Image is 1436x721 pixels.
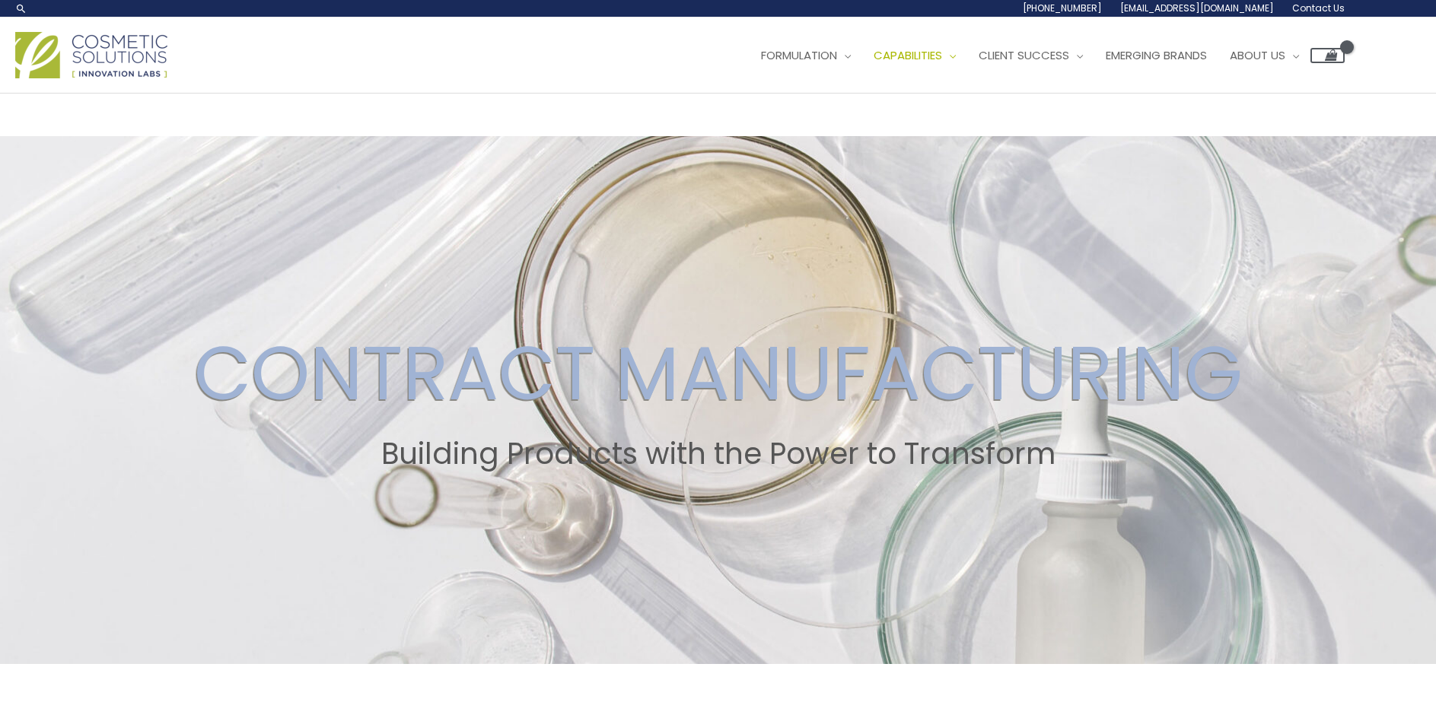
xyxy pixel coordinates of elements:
a: Client Success [967,33,1094,78]
span: Formulation [761,47,837,63]
span: Emerging Brands [1106,47,1207,63]
a: Formulation [750,33,862,78]
img: Cosmetic Solutions Logo [15,32,167,78]
span: [PHONE_NUMBER] [1023,2,1102,14]
span: Capabilities [874,47,942,63]
a: View Shopping Cart, empty [1310,48,1345,63]
a: About Us [1218,33,1310,78]
a: Search icon link [15,2,27,14]
span: Client Success [979,47,1069,63]
span: [EMAIL_ADDRESS][DOMAIN_NAME] [1120,2,1274,14]
nav: Site Navigation [738,33,1345,78]
span: Contact Us [1292,2,1345,14]
h2: CONTRACT MANUFACTURING [14,329,1422,418]
h2: Building Products with the Power to Transform [14,437,1422,472]
a: Emerging Brands [1094,33,1218,78]
a: Capabilities [862,33,967,78]
span: About Us [1230,47,1285,63]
